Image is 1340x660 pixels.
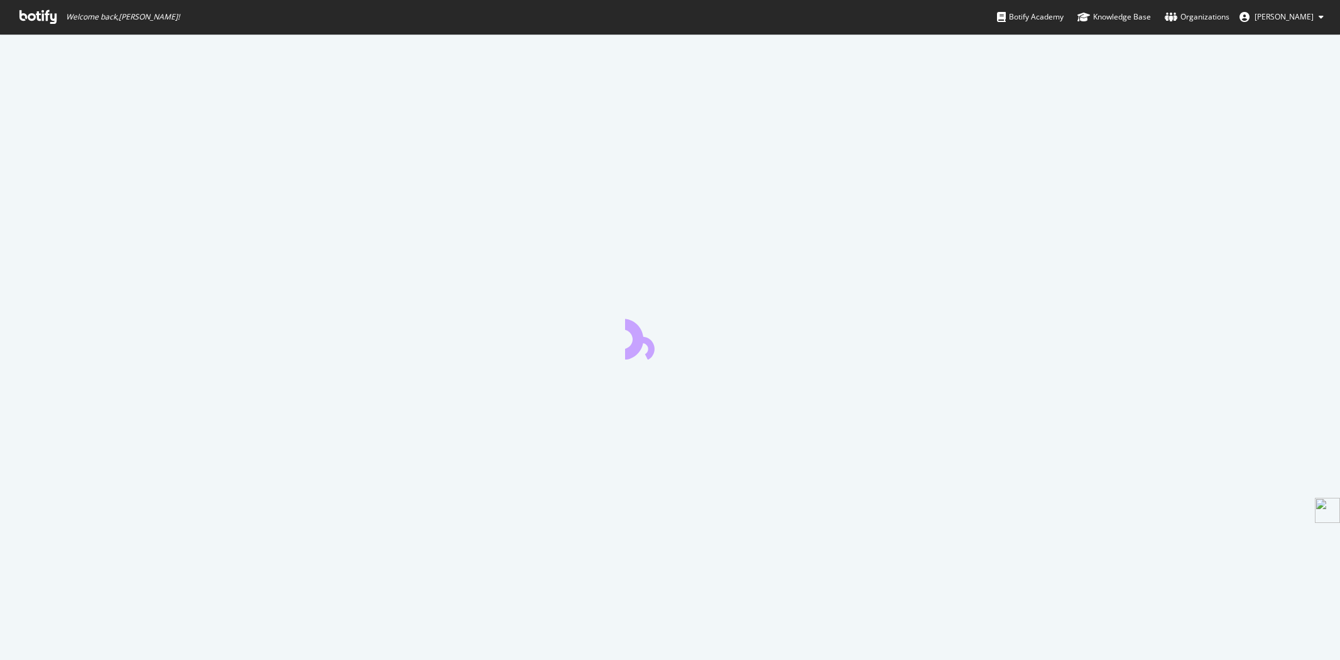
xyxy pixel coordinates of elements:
[66,12,180,22] span: Welcome back, [PERSON_NAME] !
[1165,11,1229,23] div: Organizations
[997,11,1064,23] div: Botify Academy
[1229,7,1334,27] button: [PERSON_NAME]
[1077,11,1151,23] div: Knowledge Base
[1315,498,1340,523] img: side-widget.svg
[1255,11,1314,22] span: Matthew Edgar
[625,314,716,360] div: animation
